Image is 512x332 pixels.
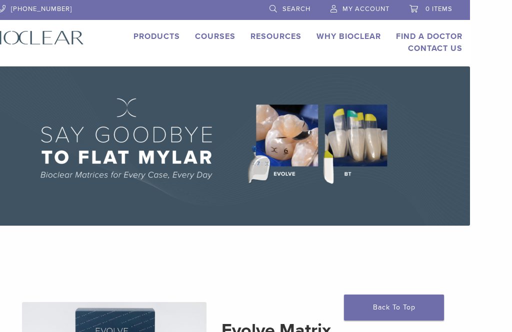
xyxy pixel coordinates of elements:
[316,31,381,41] a: Why Bioclear
[425,5,452,13] span: 0 items
[344,295,444,321] a: Back To Top
[282,5,310,13] span: Search
[195,31,235,41] a: Courses
[342,5,389,13] span: My Account
[408,43,462,53] a: Contact Us
[396,31,462,41] a: Find A Doctor
[250,31,301,41] a: Resources
[133,31,180,41] a: Products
